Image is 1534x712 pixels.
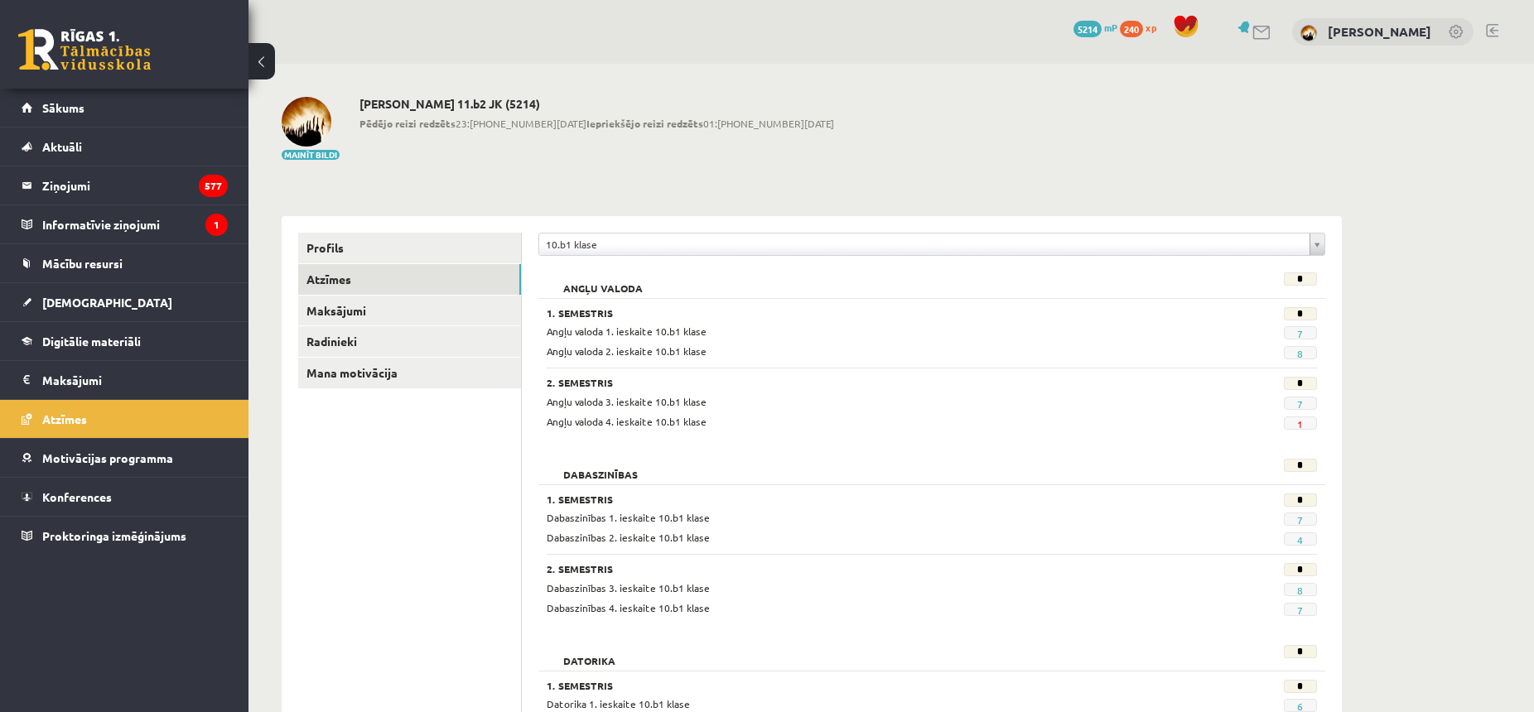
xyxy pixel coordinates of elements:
[547,697,690,710] span: Datorika 1. ieskaite 10.b1 klase
[22,478,228,516] a: Konferences
[1297,347,1303,360] a: 8
[42,361,228,399] legend: Maksājumi
[586,117,703,130] b: Iepriekšējo reizi redzēts
[1104,21,1117,34] span: mP
[547,531,710,544] span: Dabaszinības 2. ieskaite 10.b1 klase
[547,645,632,661] h2: Datorika
[298,233,521,263] a: Profils
[298,296,521,326] a: Maksājumi
[1073,21,1102,37] span: 5214
[18,29,151,70] a: Rīgas 1. Tālmācības vidusskola
[1297,327,1303,340] a: 7
[547,581,710,594] span: Dabaszinības 3. ieskaite 10.b1 klase
[22,400,228,438] a: Atzīmes
[282,97,331,147] img: Iļja Kurucs
[547,325,707,338] span: Angļu valoda 1. ieskaite 10.b1 klase
[1300,25,1317,41] img: Iļja Kurucs
[22,361,228,399] a: Maksājumi
[547,493,1184,505] h3: 1. Semestris
[42,100,84,115] span: Sākums
[22,89,228,127] a: Sākums
[42,528,186,543] span: Proktoringa izmēģinājums
[547,307,1184,319] h3: 1. Semestris
[22,283,228,321] a: [DEMOGRAPHIC_DATA]
[22,205,228,243] a: Informatīvie ziņojumi1
[22,244,228,282] a: Mācību resursi
[359,97,834,111] h2: [PERSON_NAME] 11.b2 JK (5214)
[22,517,228,555] a: Proktoringa izmēģinājums
[547,395,707,408] span: Angļu valoda 3. ieskaite 10.b1 klase
[1297,417,1303,431] a: 1
[282,150,340,160] button: Mainīt bildi
[359,117,456,130] b: Pēdējo reizi redzēts
[547,272,659,289] h2: Angļu valoda
[547,344,707,358] span: Angļu valoda 2. ieskaite 10.b1 klase
[1297,533,1303,546] a: 4
[22,166,228,204] a: Ziņojumi577
[547,459,654,475] h2: Dabaszinības
[22,127,228,166] a: Aktuāli
[42,139,82,154] span: Aktuāli
[42,205,228,243] legend: Informatīvie ziņojumi
[42,411,87,426] span: Atzīmes
[547,377,1184,388] h3: 2. Semestris
[42,256,123,271] span: Mācību resursi
[199,175,228,197] i: 577
[1073,21,1117,34] a: 5214 mP
[42,489,112,504] span: Konferences
[298,358,521,388] a: Mana motivācija
[22,439,228,477] a: Motivācijas programma
[298,264,521,295] a: Atzīmes
[42,450,173,465] span: Motivācijas programma
[298,326,521,357] a: Radinieki
[1120,21,1143,37] span: 240
[1146,21,1156,34] span: xp
[547,680,1184,691] h3: 1. Semestris
[1297,397,1303,411] a: 7
[205,214,228,236] i: 1
[546,233,1303,255] span: 10.b1 klase
[1297,584,1303,597] a: 8
[547,415,707,428] span: Angļu valoda 4. ieskaite 10.b1 klase
[42,334,141,349] span: Digitālie materiāli
[539,233,1324,255] a: 10.b1 klase
[547,601,710,614] span: Dabaszinības 4. ieskaite 10.b1 klase
[547,563,1184,575] h3: 2. Semestris
[1328,23,1431,40] a: [PERSON_NAME]
[42,166,228,204] legend: Ziņojumi
[42,295,172,310] span: [DEMOGRAPHIC_DATA]
[1297,604,1303,617] a: 7
[1120,21,1165,34] a: 240 xp
[22,322,228,360] a: Digitālie materiāli
[547,511,710,524] span: Dabaszinības 1. ieskaite 10.b1 klase
[1297,513,1303,527] a: 7
[359,116,834,131] span: 23:[PHONE_NUMBER][DATE] 01:[PHONE_NUMBER][DATE]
